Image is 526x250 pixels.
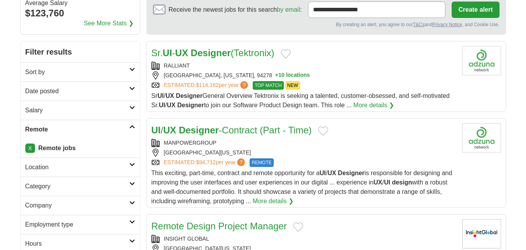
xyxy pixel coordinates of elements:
[151,149,456,157] div: [GEOGRAPHIC_DATA][US_STATE]
[196,159,216,165] span: $94,712
[21,196,140,215] a: Company
[158,92,164,99] strong: UI
[240,81,248,89] span: ?
[177,102,204,108] strong: Designer
[151,48,274,58] a: Sr.UI-UX Designer(Tektronix)
[21,158,140,177] a: Location
[285,81,300,90] span: NEW
[21,215,140,234] a: Employment type
[373,179,382,186] strong: UX
[169,5,302,14] span: Receive the newest jobs for this search :
[25,201,129,210] h2: Company
[25,163,129,172] h2: Location
[432,22,462,27] a: Privacy Notice
[318,126,328,136] button: Add to favorite jobs
[176,92,202,99] strong: Designer
[25,125,129,134] h2: Remote
[462,219,501,248] img: Insight Global logo
[21,101,140,120] a: Salary
[179,125,219,135] strong: Designer
[293,222,303,232] button: Add to favorite jobs
[452,2,499,18] button: Create alert
[413,22,424,27] a: T&Cs
[153,21,500,28] div: By creating an alert, you agree to our and , and Cookie Use.
[338,170,364,176] strong: Designer
[165,92,174,99] strong: UX
[167,102,176,108] strong: UX
[21,177,140,196] a: Category
[462,123,501,152] img: Company logo
[151,221,287,231] a: Remote Design Project Manager
[21,120,140,139] a: Remote
[151,92,450,108] span: Sr / General Overview Tektronix is seeking a talented, customer-obsessed, and self-motivated Sr. ...
[462,46,501,75] img: Company logo
[164,158,247,167] a: ESTIMATED:$94,712per year?
[25,239,129,248] h2: Hours
[151,125,312,135] a: UI/UX Designer-Contract (Part - Time)
[354,101,394,110] a: More details ❯
[164,236,209,242] a: INSIGHT GLOBAL
[25,106,129,115] h2: Salary
[281,49,291,59] button: Add to favorite jobs
[25,67,129,77] h2: Sort by
[277,6,300,13] a: by email
[275,71,310,80] button: +10 locations
[151,170,452,204] span: This exciting, part-time, contract and remote opportunity for a / is responsible for designing an...
[151,71,456,80] div: [GEOGRAPHIC_DATA], [US_STATE], 94278
[253,197,294,206] a: More details ❯
[384,179,390,186] strong: UI
[253,81,283,90] span: TOP MATCH
[38,145,76,151] strong: Remote jobs
[163,48,172,58] strong: UI
[163,125,176,135] strong: UX
[164,81,250,90] a: ESTIMATED:$114,162per year?
[151,125,161,135] strong: UI
[250,158,273,167] span: REMOTE
[151,139,456,147] div: MANPOWERGROUP
[25,87,129,96] h2: Date posted
[327,170,336,176] strong: UX
[175,48,188,58] strong: UX
[21,62,140,82] a: Sort by
[21,82,140,101] a: Date posted
[159,102,165,108] strong: UI
[237,158,245,166] span: ?
[191,48,231,58] strong: Designer
[25,182,129,191] h2: Category
[392,179,412,186] strong: design
[275,71,278,80] span: +
[25,144,35,153] a: X
[151,62,456,70] div: RALLIANT
[25,220,129,229] h2: Employment type
[25,6,135,20] div: $123,760
[320,170,326,176] strong: UI
[21,41,140,62] h2: Filter results
[84,19,134,28] a: See More Stats ❯
[196,82,218,88] span: $114,162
